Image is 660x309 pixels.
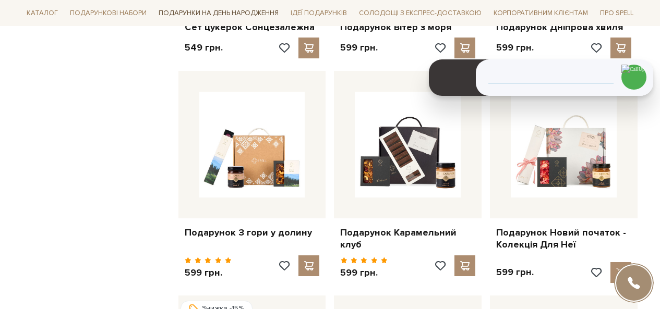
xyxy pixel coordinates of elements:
a: Подарунок Вітер з моря [340,21,475,33]
p: 549 грн. [185,42,223,54]
p: 599 грн. [496,42,534,54]
a: Подарунок Карамельний клуб [340,227,475,251]
p: 599 грн. [185,267,232,279]
a: Подарунок З гори у долину [185,227,320,239]
span: Подарунки на День народження [154,5,283,21]
span: Каталог [22,5,62,21]
span: Ідеї подарунків [286,5,351,21]
a: Сет цукерок Сонцезалежна [185,21,320,33]
span: Подарункові набори [66,5,151,21]
a: Подарунок Новий початок - Колекція Для Неї [496,227,631,251]
p: 599 грн. [340,42,378,54]
p: 599 грн. [340,267,388,279]
a: Солодощі з експрес-доставкою [355,4,486,22]
a: Подарунок Дніпрова хвиля [496,21,631,33]
a: Корпоративним клієнтам [489,4,592,22]
p: 599 грн. [496,266,534,278]
span: Про Spell [596,5,638,21]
